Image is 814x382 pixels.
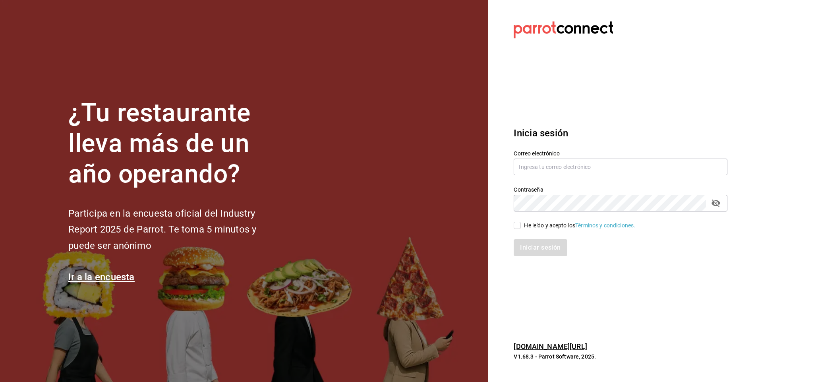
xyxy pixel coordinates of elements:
a: Términos y condiciones. [575,222,635,229]
a: [DOMAIN_NAME][URL] [514,342,587,351]
button: passwordField [709,196,723,210]
label: Contraseña [514,187,727,192]
h1: ¿Tu restaurante lleva más de un año operando? [68,98,283,189]
h2: Participa en la encuesta oficial del Industry Report 2025 de Parrot. Te toma 5 minutos y puede se... [68,206,283,254]
label: Correo electrónico [514,151,727,156]
h3: Inicia sesión [514,126,727,140]
a: Ir a la encuesta [68,271,135,283]
div: He leído y acepto los [524,221,635,230]
p: V1.68.3 - Parrot Software, 2025. [514,353,727,361]
input: Ingresa tu correo electrónico [514,159,727,175]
